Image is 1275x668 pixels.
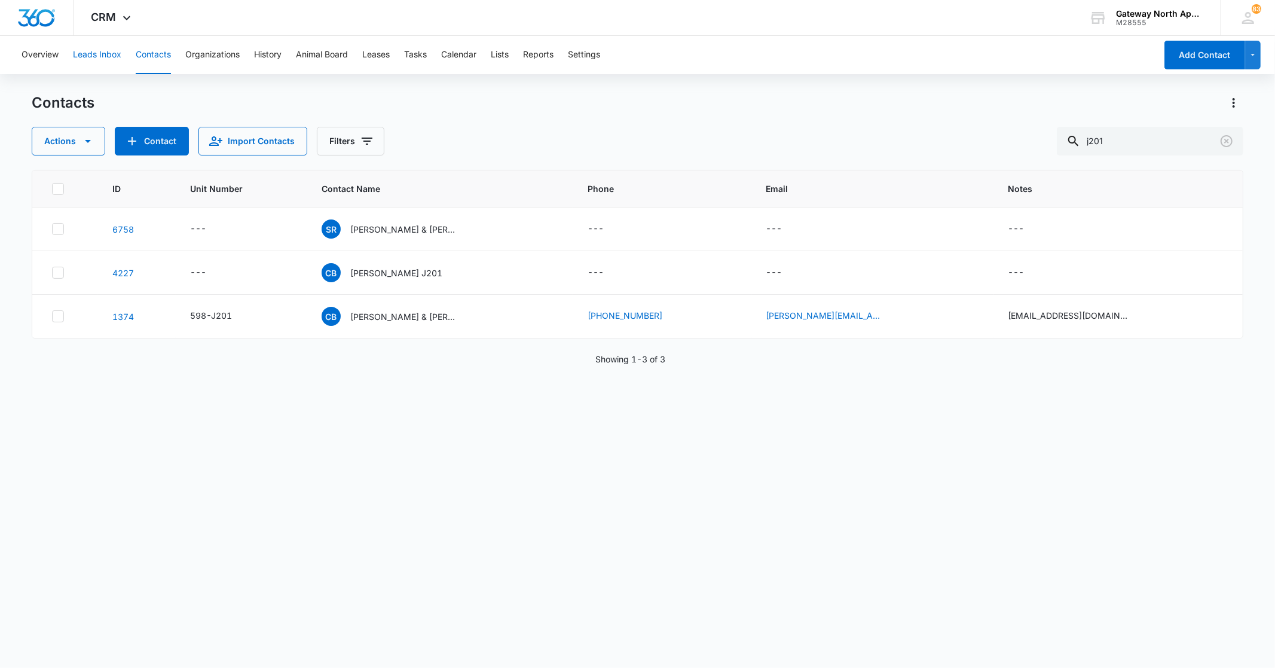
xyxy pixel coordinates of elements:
div: account name [1116,9,1203,19]
span: CB [322,307,341,326]
div: Contact Name - Cheryl Bennett J201 - Select to Edit Field [322,263,464,282]
button: Actions [32,127,105,155]
p: [PERSON_NAME] & [PERSON_NAME] J201 [350,223,458,236]
div: Contact Name - Stefan Rutkowski & Cheryl Bennett J201 - Select to Edit Field [322,219,479,239]
button: Filters [317,127,384,155]
div: Email - - Select to Edit Field [766,266,803,280]
button: Contacts [136,36,171,74]
div: notifications count [1252,4,1261,14]
button: Clear [1217,132,1236,151]
div: Unit Number - - Select to Edit Field [190,222,228,236]
button: Calendar [441,36,476,74]
input: Search Contacts [1057,127,1243,155]
p: [PERSON_NAME] J201 [350,267,442,279]
button: Lists [491,36,509,74]
a: Navigate to contact details page for Cheryl Bennett & Stefan Rutkowski [112,312,134,322]
span: Email [766,182,962,195]
div: --- [190,222,206,236]
span: SR [322,219,341,239]
div: --- [588,222,604,236]
button: Reports [523,36,554,74]
button: Add Contact [1164,41,1245,69]
button: Organizations [185,36,240,74]
div: Notes - - Select to Edit Field [1008,222,1045,236]
div: --- [588,266,604,280]
div: --- [1008,222,1024,236]
div: --- [190,266,206,280]
div: Unit Number - - Select to Edit Field [190,266,228,280]
div: --- [1008,266,1024,280]
button: Animal Board [296,36,348,74]
div: --- [766,266,782,280]
div: account id [1116,19,1203,27]
a: Navigate to contact details page for Cheryl Bennett J201 [112,268,134,278]
div: Notes - sdr3.14@gmail.com - Select to Edit Field [1008,309,1149,324]
div: Phone - (720) 487-4521 - Select to Edit Field [588,309,684,324]
p: [PERSON_NAME] & [PERSON_NAME] [350,310,458,323]
span: ID [112,182,144,195]
div: [EMAIL_ADDRESS][DOMAIN_NAME] [1008,309,1127,322]
button: Settings [568,36,600,74]
span: CB [322,263,341,282]
button: Add Contact [115,127,189,155]
span: Contact Name [322,182,542,195]
span: Unit Number [190,182,293,195]
h1: Contacts [32,94,94,112]
button: Import Contacts [198,127,307,155]
span: 83 [1252,4,1261,14]
div: --- [766,222,782,236]
div: Phone - - Select to Edit Field [588,266,625,280]
div: Email - - Select to Edit Field [766,222,803,236]
span: Notes [1008,182,1224,195]
a: Navigate to contact details page for Stefan Rutkowski & Cheryl Bennett J201 [112,224,134,234]
div: 598-J201 [190,309,232,322]
button: Leads Inbox [73,36,121,74]
button: Overview [22,36,59,74]
div: Email - cher.bennett@live.com - Select to Edit Field [766,309,907,324]
a: [PHONE_NUMBER] [588,309,662,322]
div: Phone - - Select to Edit Field [588,222,625,236]
span: Phone [588,182,720,195]
a: [PERSON_NAME][EMAIL_ADDRESS][PERSON_NAME][DOMAIN_NAME] [766,309,885,322]
div: Contact Name - Cheryl Bennett & Stefan Rutkowski - Select to Edit Field [322,307,479,326]
button: Leases [362,36,390,74]
button: Tasks [404,36,427,74]
div: Unit Number - 598-J201 - Select to Edit Field [190,309,253,324]
button: History [254,36,282,74]
span: CRM [91,11,117,23]
button: Actions [1224,93,1243,112]
div: Notes - - Select to Edit Field [1008,266,1045,280]
p: Showing 1-3 of 3 [595,353,665,365]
